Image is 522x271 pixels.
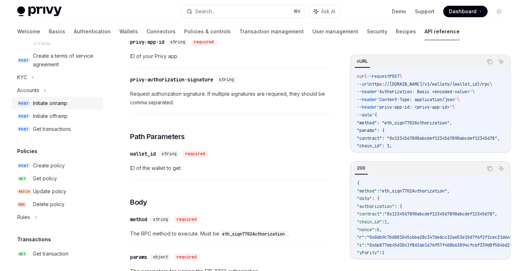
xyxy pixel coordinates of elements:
[490,81,492,87] span: \
[153,254,168,260] span: object
[374,227,377,233] span: :
[357,151,382,157] span: "nonce": 0
[357,135,500,141] span: "contract": "0x1234567890abcdef1234567890abcdef12345678",
[17,58,30,63] span: POST
[372,112,377,118] span: '{
[357,97,377,103] span: --header
[364,234,367,240] span: :
[357,250,379,256] span: "yParity"
[382,219,384,225] span: :
[130,150,156,157] div: wallet_id
[49,23,65,40] a: Basics
[11,185,103,198] a: PATCHUpdate policy
[449,8,476,15] span: Dashboard
[377,97,457,103] span: 'Content-Type: application/json'
[170,39,185,45] span: string
[357,258,359,263] span: }
[130,132,185,142] span: Path Parameters
[130,38,164,46] div: privy-app-id
[219,77,234,82] span: string
[382,211,384,217] span: :
[33,125,71,133] div: Get transactions
[162,151,177,157] span: string
[11,110,103,123] a: POSTInitiate offramp
[367,23,387,40] a: Security
[357,242,364,248] span: "s"
[147,23,176,40] a: Connectors
[355,164,368,172] div: 200
[17,23,40,40] a: Welcome
[11,97,103,110] a: POSTInitiate onramp
[415,8,435,15] a: Support
[33,52,99,69] div: Create a terms of service agreement
[74,23,111,40] a: Authentication
[357,104,377,110] span: --header
[357,234,364,240] span: "r"
[130,52,331,61] span: ID of your Privy app.
[357,196,372,201] span: "data"
[443,6,488,17] a: Dashboard
[382,250,384,256] span: 1
[472,89,475,95] span: \
[364,242,367,248] span: :
[293,9,301,14] span: ⌘ K
[399,73,402,79] span: \
[447,188,450,194] span: ,
[130,76,213,83] div: privy-authorization-signature
[33,99,67,108] div: Initiate onramp
[33,161,65,170] div: Create policy
[17,147,37,156] h5: Policies
[219,230,288,238] code: eth_sign7702Authorization
[379,188,447,194] span: "eth_sign7702Authorization"
[17,114,30,119] span: POST
[497,164,506,173] button: Ask AI
[394,204,402,209] span: : {
[174,253,200,261] div: required
[130,90,331,107] span: Request authorization signature. If multiple signatures are required, they should be comma separa...
[11,49,103,71] a: POSTCreate a terms of service agreement
[130,197,147,207] span: Body
[17,213,30,222] div: Rules
[452,104,455,110] span: \
[33,187,66,196] div: Update policy
[357,112,372,118] span: --data
[377,89,472,95] span: 'Authorization: Basic <encoded-value>'
[11,123,103,135] a: POSTGet transactions
[184,23,231,40] a: Policies & controls
[485,57,494,66] button: Copy the contents from the code block
[357,81,369,87] span: --url
[389,73,399,79] span: POST
[17,127,30,132] span: POST
[387,219,389,225] span: ,
[357,180,359,186] span: {
[396,23,416,40] a: Recipes
[357,143,392,149] span: "chain_id": 1,
[17,189,32,194] span: PATCH
[357,89,377,95] span: --header
[17,163,30,168] span: POST
[182,5,305,18] button: Search...⌘K
[384,219,387,225] span: 1
[182,150,208,157] div: required
[17,86,39,95] div: Accounts
[17,6,62,16] img: light logo
[17,235,51,244] h5: Transactions
[497,57,506,66] button: Ask AI
[495,211,497,217] span: ,
[17,251,27,257] span: GET
[392,8,406,15] a: Demo
[372,196,379,201] span: : {
[369,81,490,87] span: https://[DOMAIN_NAME]/v1/wallets/{wallet_id}/rpc
[321,8,335,15] span: Ask AI
[130,164,331,172] span: ID of the wallet to get.
[195,7,215,16] div: Search...
[377,227,379,233] span: 0
[119,23,138,40] a: Wallets
[493,6,505,17] button: Toggle dark mode
[153,217,168,222] span: string
[379,250,382,256] span: :
[377,188,379,194] span: :
[485,164,494,173] button: Copy the contents from the code block
[357,73,367,79] span: curl
[357,120,452,126] span: "method": "eth_sign7702Authorization",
